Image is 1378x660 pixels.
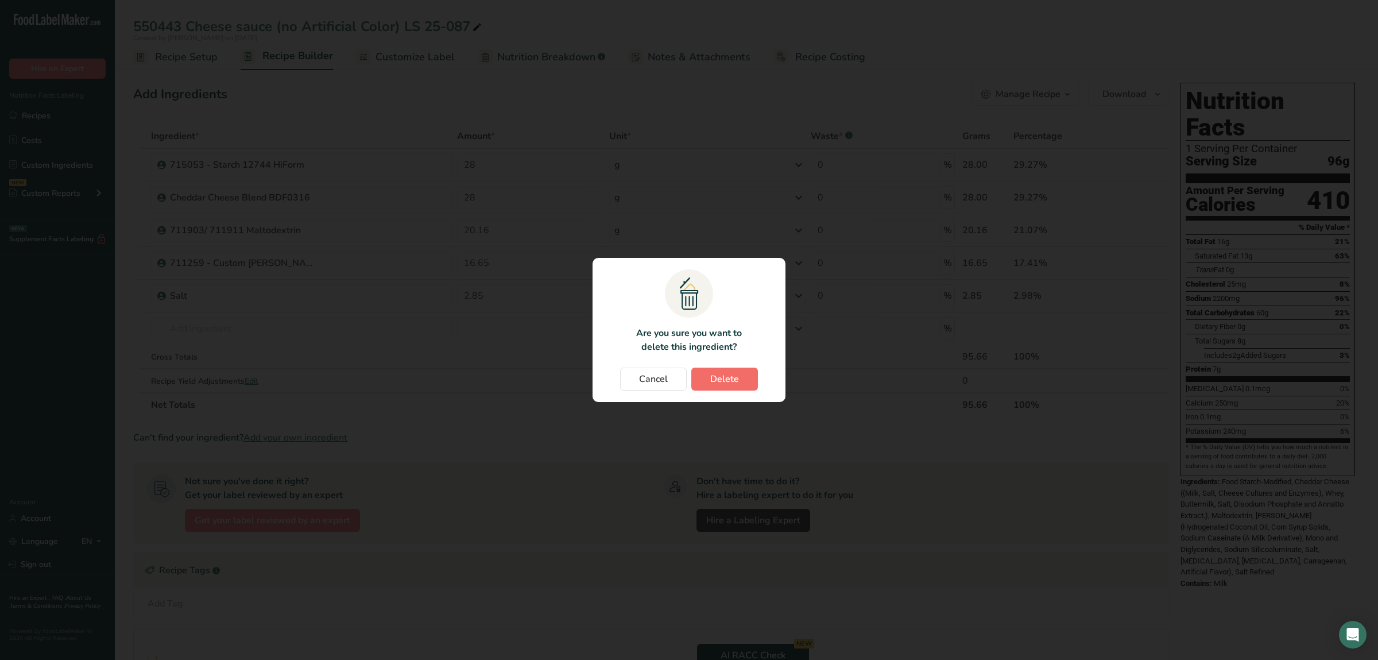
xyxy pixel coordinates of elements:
button: Delete [691,368,758,391]
span: Delete [710,372,739,386]
span: Cancel [639,372,668,386]
p: Are you sure you want to delete this ingredient? [629,326,748,354]
div: Open Intercom Messenger [1339,621,1367,649]
button: Cancel [620,368,687,391]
